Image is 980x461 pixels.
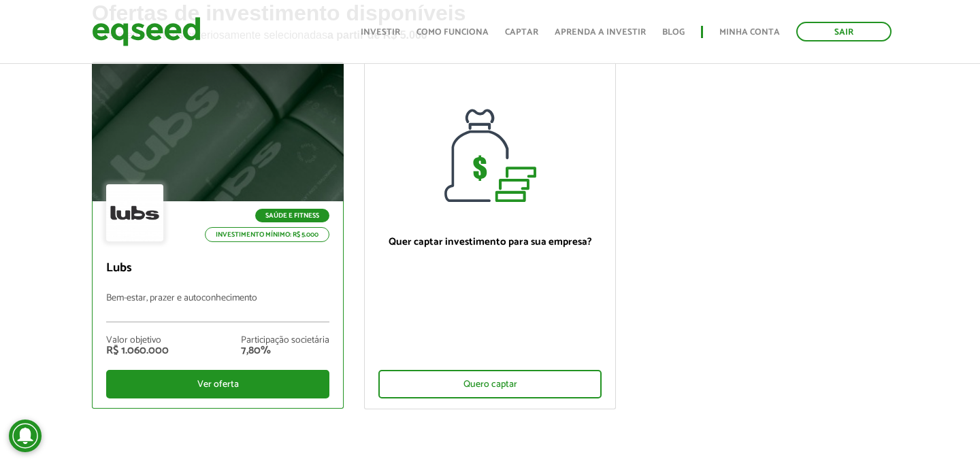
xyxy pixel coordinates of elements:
p: Quer captar investimento para sua empresa? [378,236,602,248]
div: Participação societária [241,336,329,345]
div: Ver oferta [106,370,329,398]
div: Valor objetivo [106,336,169,345]
a: Minha conta [719,28,780,37]
a: Aprenda a investir [555,28,646,37]
a: Blog [662,28,685,37]
a: Captar [505,28,538,37]
a: Como funciona [416,28,489,37]
p: Investimento mínimo: R$ 5.000 [205,227,329,242]
p: Bem-estar, prazer e autoconhecimento [106,293,329,322]
p: Lubs [106,261,329,276]
a: Sair [796,22,892,41]
a: Saúde e Fitness Investimento mínimo: R$ 5.000 Lubs Bem-estar, prazer e autoconhecimento Valor obj... [92,62,344,409]
p: Saúde e Fitness [255,209,329,222]
a: Investir [361,28,400,37]
div: R$ 1.060.000 [106,345,169,356]
img: EqSeed [92,14,201,50]
div: Quero captar [378,370,602,398]
div: 7,80% [241,345,329,356]
a: Quer captar investimento para sua empresa? Quero captar [364,62,616,409]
